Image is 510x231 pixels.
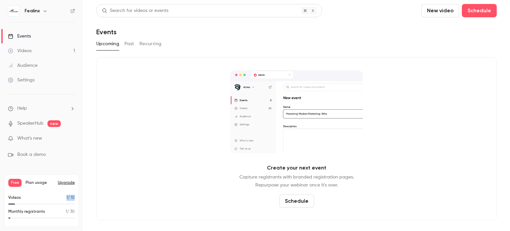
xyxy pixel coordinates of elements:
h6: Fealinx [25,8,40,14]
h1: Events [96,28,117,36]
span: What's new [17,135,42,142]
button: Past [125,39,134,49]
a: SpeakerHub [17,120,43,127]
img: Fealinx [8,6,19,16]
li: help-dropdown-opener [8,105,75,112]
div: Search for videos or events [102,7,168,14]
span: Book a demo [17,151,46,158]
p: Capture registrants with branded registration pages. Repurpose your webinar once it's over. [239,173,354,189]
span: 1 [66,196,68,200]
div: Events [8,33,31,40]
button: New video [421,4,459,17]
span: new [47,120,61,127]
span: Plan usage [26,180,54,185]
p: / 10 [66,195,75,201]
span: Free [8,179,22,187]
div: Settings [8,77,35,83]
button: Upcoming [96,39,119,49]
button: Recurring [139,39,162,49]
div: Videos [8,48,32,54]
span: Help [17,105,27,112]
button: Schedule [279,194,314,208]
button: Schedule [462,4,497,17]
p: Videos [8,195,21,201]
p: / 30 [66,209,75,215]
button: Upgrade [58,180,75,185]
p: Monthly registrants [8,209,45,215]
span: 1 [66,210,67,214]
div: Audience [8,62,38,69]
p: Create your next event [267,164,326,172]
